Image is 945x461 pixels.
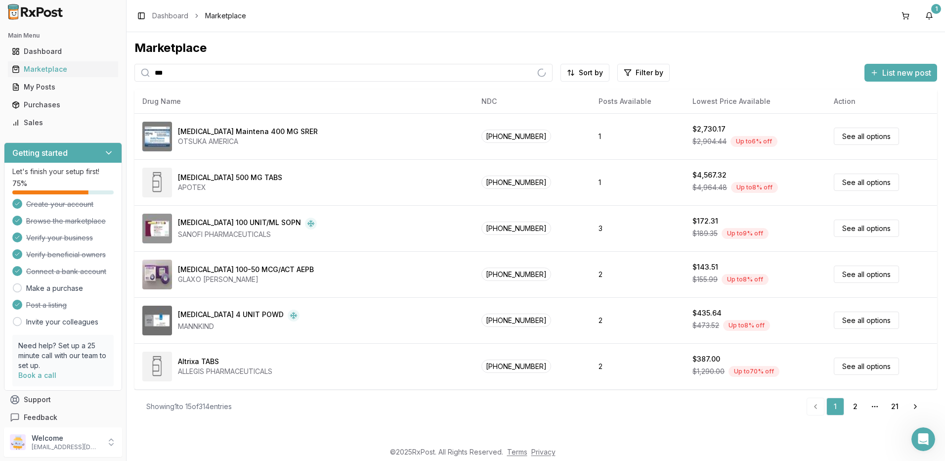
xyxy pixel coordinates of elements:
a: 1 [826,398,844,415]
img: Abilify Maintena 400 MG SRER [142,122,172,151]
div: [MEDICAL_DATA] 100 UNIT/ML SOPN [178,218,301,230]
div: MANNKIND [178,322,300,331]
div: Up to 70 % off [729,366,779,377]
span: [PHONE_NUMBER] [481,222,551,235]
button: Filter by [617,64,670,82]
p: [EMAIL_ADDRESS][DOMAIN_NAME] [32,443,100,451]
a: Terms [507,448,527,456]
a: Dashboard [8,43,118,60]
button: Sort by [560,64,609,82]
th: Lowest Price Available [685,90,826,113]
div: $2,730.17 [692,124,726,134]
div: 1 [931,4,941,14]
span: Verify your business [26,233,93,243]
div: ALLEGIS PHARMACEUTICALS [178,367,272,376]
div: Up to 8 % off [723,320,770,331]
a: List new post [864,69,937,79]
div: $4,567.32 [692,170,727,180]
img: User avatar [10,434,26,450]
a: Book a call [18,371,56,379]
div: $172.31 [692,216,718,226]
div: [MEDICAL_DATA] Maintena 400 MG SRER [178,127,318,137]
div: SANOFI PHARMACEUTICALS [178,230,317,239]
div: Dashboard [12,46,114,56]
span: Filter by [636,68,663,78]
td: 2 [591,297,685,343]
div: [MEDICAL_DATA] 100-50 MCG/ACT AEPB [178,265,314,275]
div: Up to 8 % off [722,274,769,285]
div: Altrixa TABS [178,357,219,367]
th: NDC [473,90,591,113]
span: $155.99 [692,275,718,284]
a: 21 [886,398,903,415]
button: 1 [921,8,937,24]
img: RxPost Logo [4,4,67,20]
a: Sales [8,114,118,132]
iframe: Intercom live chat [911,427,935,451]
p: Need help? Set up a 25 minute call with our team to set up. [18,341,108,370]
button: List new post [864,64,937,82]
h2: Main Menu [8,32,118,40]
a: See all options [834,266,899,283]
div: Showing 1 to 15 of 314 entries [146,402,232,412]
a: Purchases [8,96,118,114]
span: $473.52 [692,321,719,330]
button: Purchases [4,97,122,113]
nav: pagination [807,398,925,415]
div: OTSUKA AMERICA [178,137,318,146]
img: Admelog SoloStar 100 UNIT/ML SOPN [142,214,172,243]
td: 1 [591,113,685,159]
a: See all options [834,174,899,191]
th: Action [826,90,937,113]
div: Sales [12,118,114,128]
p: Let's finish your setup first! [12,167,114,177]
span: Create your account [26,199,93,209]
span: Connect a bank account [26,267,106,277]
nav: breadcrumb [152,11,246,21]
a: My Posts [8,78,118,96]
span: 75 % [12,179,27,188]
span: Post a listing [26,300,67,310]
th: Drug Name [134,90,473,113]
button: Marketplace [4,61,122,77]
span: Marketplace [205,11,246,21]
span: $2,904.44 [692,137,727,146]
span: [PHONE_NUMBER] [481,360,551,373]
div: Marketplace [134,40,937,56]
span: [PHONE_NUMBER] [481,268,551,281]
h3: Getting started [12,147,68,159]
span: Browse the marketplace [26,216,106,226]
p: Welcome [32,433,100,443]
a: Dashboard [152,11,188,21]
button: Dashboard [4,44,122,59]
button: Support [4,391,122,409]
span: Feedback [24,413,57,422]
a: Marketplace [8,60,118,78]
span: $1,290.00 [692,367,725,376]
div: GLAXO [PERSON_NAME] [178,275,314,284]
a: See all options [834,358,899,375]
span: [PHONE_NUMBER] [481,176,551,189]
a: Go to next page [905,398,925,415]
td: 3 [591,205,685,251]
th: Posts Available [591,90,685,113]
div: [MEDICAL_DATA] 500 MG TABS [178,173,282,183]
span: Verify beneficial owners [26,250,106,260]
td: 2 [591,251,685,297]
a: Privacy [531,448,556,456]
div: APOTEX [178,183,282,192]
span: List new post [882,67,931,79]
div: Up to 9 % off [722,228,769,239]
div: Up to 8 % off [731,182,778,193]
a: Invite your colleagues [26,317,98,327]
span: Sort by [579,68,603,78]
td: 1 [591,159,685,205]
div: My Posts [12,82,114,92]
div: $387.00 [692,354,720,364]
img: Afrezza 4 UNIT POWD [142,306,172,335]
img: Advair Diskus 100-50 MCG/ACT AEPB [142,260,172,289]
a: See all options [834,312,899,329]
button: My Posts [4,79,122,95]
div: $435.64 [692,308,722,318]
img: Abiraterone Acetate 500 MG TABS [142,168,172,197]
